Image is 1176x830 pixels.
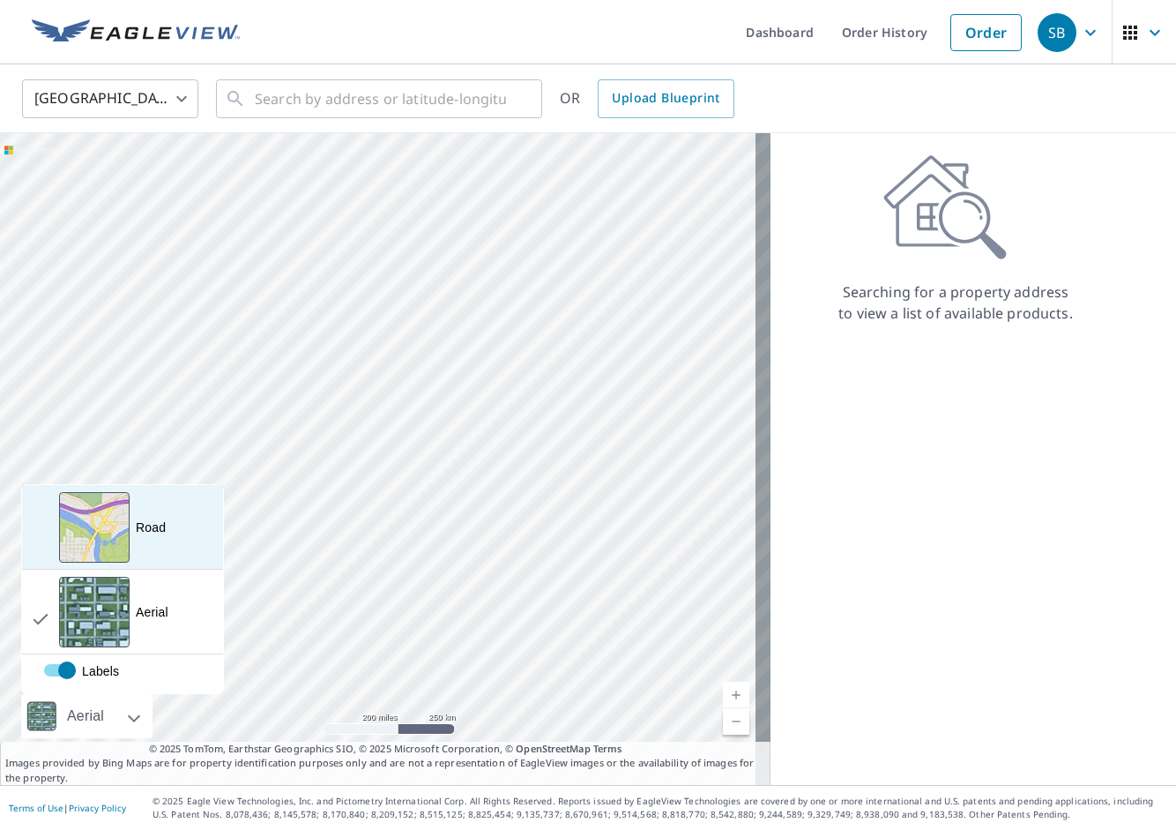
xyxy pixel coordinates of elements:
[560,79,734,118] div: OR
[32,19,240,46] img: EV Logo
[723,708,749,735] a: Current Level 5, Zoom Out
[837,281,1074,324] p: Searching for a property address to view a list of available products.
[593,742,622,755] a: Terms
[153,795,1167,821] p: © 2025 Eagle View Technologies, Inc. and Pictometry International Corp. All Rights Reserved. Repo...
[9,803,126,813] p: |
[22,662,258,680] label: Labels
[149,742,622,757] span: © 2025 TomTom, Earthstar Geographics SIO, © 2025 Microsoft Corporation, ©
[69,802,126,814] a: Privacy Policy
[612,87,719,109] span: Upload Blueprint
[22,654,223,693] div: enabled
[950,14,1022,51] a: Order
[136,603,168,621] div: Aerial
[22,74,198,123] div: [GEOGRAPHIC_DATA]
[723,682,749,708] a: Current Level 5, Zoom In
[1038,13,1076,52] div: SB
[255,74,506,123] input: Search by address or latitude-longitude
[21,484,224,694] div: View aerial and more...
[62,694,109,738] div: Aerial
[21,694,153,738] div: Aerial
[598,79,733,118] a: Upload Blueprint
[9,802,63,814] a: Terms of Use
[516,742,590,755] a: OpenStreetMap
[136,519,166,536] div: Road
